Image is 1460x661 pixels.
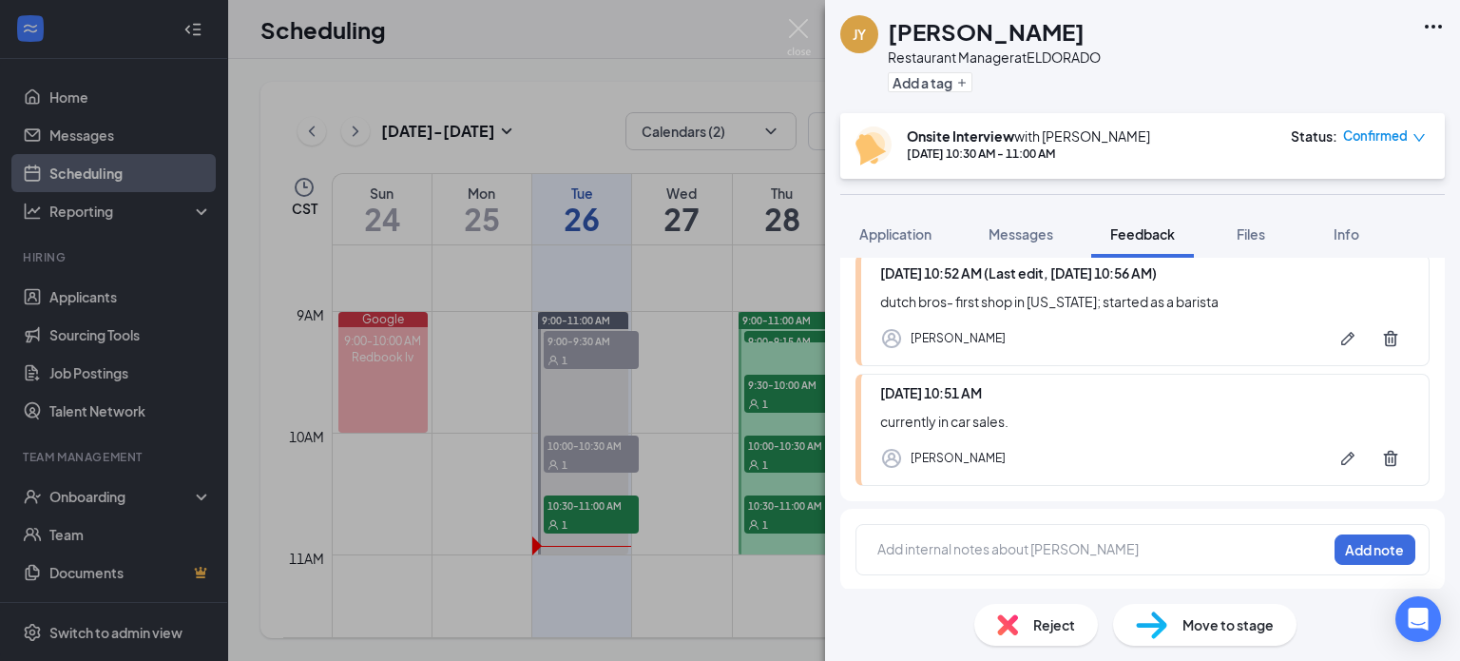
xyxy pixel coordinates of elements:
[1372,439,1410,477] button: Trash
[956,77,968,88] svg: Plus
[1033,614,1075,635] span: Reject
[888,72,972,92] button: PlusAdd a tag
[880,411,1410,432] div: currently in car sales.
[859,225,932,243] span: Application
[989,225,1053,243] span: Messages
[888,15,1085,48] h1: [PERSON_NAME]
[911,449,1006,468] div: [PERSON_NAME]
[1291,126,1337,146] div: Status :
[880,447,903,470] svg: Profile
[1381,329,1400,348] svg: Trash
[1334,225,1359,243] span: Info
[907,126,1150,146] div: with [PERSON_NAME]
[880,264,1157,282] span: [DATE] 10:52 AM (Last edit, [DATE] 10:56 AM)
[880,384,982,401] span: [DATE] 10:51 AM
[907,146,1150,162] div: [DATE] 10:30 AM - 11:00 AM
[911,329,1006,348] div: [PERSON_NAME]
[880,291,1410,312] div: dutch bros- first shop in [US_STATE]; started as a barista
[1381,449,1400,468] svg: Trash
[1338,449,1357,468] svg: Pen
[1110,225,1175,243] span: Feedback
[1395,596,1441,642] div: Open Intercom Messenger
[1335,535,1415,565] button: Add note
[1372,320,1410,358] button: Trash
[1422,15,1445,38] svg: Ellipses
[1237,225,1265,243] span: Files
[1329,320,1367,358] button: Pen
[1182,614,1274,635] span: Move to stage
[1338,329,1357,348] svg: Pen
[907,127,1014,145] b: Onsite Interview
[880,327,903,350] svg: Profile
[853,25,866,44] div: JY
[1343,126,1408,146] span: Confirmed
[1412,131,1426,145] span: down
[1329,439,1367,477] button: Pen
[888,48,1101,67] div: Restaurant Manager at ELDORADO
